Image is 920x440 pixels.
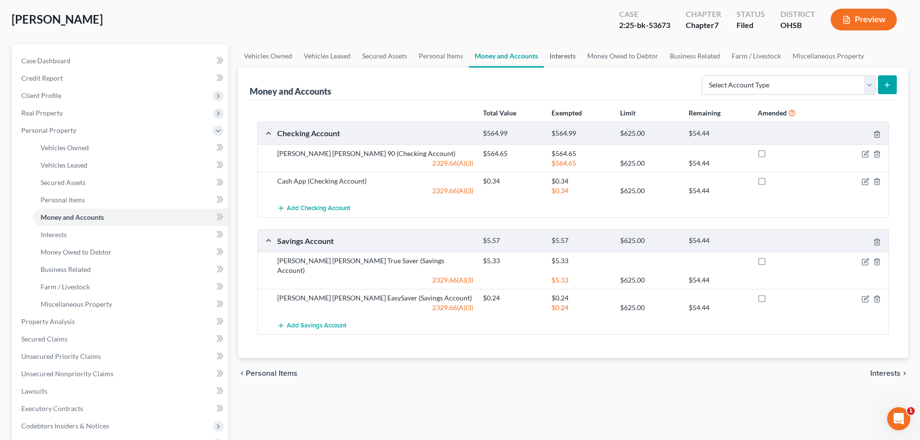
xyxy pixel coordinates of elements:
div: $5.33 [547,256,615,266]
i: chevron_left [238,369,246,377]
a: Secured Claims [14,330,228,348]
span: [PERSON_NAME] [12,12,103,26]
span: Real Property [21,109,63,117]
div: $54.44 [684,158,752,168]
span: Unsecured Nonpriority Claims [21,369,113,378]
span: 1 [907,407,915,415]
span: Vehicles Leased [41,161,87,169]
a: Vehicles Leased [33,156,228,174]
i: chevron_right [901,369,908,377]
span: Secured Assets [41,178,85,186]
a: Vehicles Owned [238,44,298,68]
button: Add Savings Account [277,316,346,334]
span: 7 [714,20,719,29]
div: 2329.66(A)(3) [272,158,478,168]
div: Money and Accounts [250,85,331,97]
span: Add Checking Account [287,205,350,213]
div: $625.00 [615,275,684,285]
a: Property Analysis [14,313,228,330]
span: Codebtors Insiders & Notices [21,422,109,430]
div: 2329.66(A)(3) [272,275,478,285]
strong: Exempted [552,109,582,117]
div: $564.99 [478,129,547,138]
div: Checking Account [272,128,478,138]
strong: Amended [758,109,787,117]
a: Money Owed to Debtor [581,44,664,68]
a: Money and Accounts [469,44,544,68]
div: $54.44 [684,186,752,196]
a: Case Dashboard [14,52,228,70]
span: Credit Report [21,74,63,82]
div: $0.34 [547,186,615,196]
div: $54.44 [684,275,752,285]
a: Miscellaneous Property [33,296,228,313]
strong: Remaining [689,109,721,117]
div: Filed [736,20,765,31]
span: Business Related [41,265,91,273]
span: Secured Claims [21,335,68,343]
div: $54.44 [684,129,752,138]
div: $5.33 [478,256,547,266]
div: $625.00 [615,236,684,245]
span: Interests [41,230,67,239]
div: $5.57 [547,236,615,245]
div: $0.34 [478,176,547,186]
a: Money Owed to Debtor [33,243,228,261]
a: Personal Items [33,191,228,209]
div: [PERSON_NAME] [PERSON_NAME] True Saver (Savings Account) [272,256,478,275]
div: $564.65 [547,149,615,158]
a: Farm / Livestock [726,44,787,68]
div: Status [736,9,765,20]
button: Interests chevron_right [870,369,908,377]
a: Miscellaneous Property [787,44,870,68]
span: Interests [870,369,901,377]
div: Chapter [686,20,721,31]
div: $0.24 [547,293,615,303]
span: Miscellaneous Property [41,300,112,308]
div: $5.57 [478,236,547,245]
div: [PERSON_NAME] [PERSON_NAME] EasySaver (Savings Account) [272,293,478,303]
div: $0.24 [478,293,547,303]
a: Vehicles Leased [298,44,356,68]
a: Business Related [33,261,228,278]
a: Interests [33,226,228,243]
iframe: Intercom live chat [887,407,910,430]
span: Money and Accounts [41,213,104,221]
div: $564.99 [547,129,615,138]
div: OHSB [780,20,815,31]
div: Case [619,9,670,20]
div: $0.24 [547,303,615,312]
strong: Limit [620,109,636,117]
span: Lawsuits [21,387,47,395]
a: Secured Assets [33,174,228,191]
span: Farm / Livestock [41,283,90,291]
a: Unsecured Nonpriority Claims [14,365,228,383]
a: Vehicles Owned [33,139,228,156]
div: 2329.66(A)(3) [272,303,478,312]
a: Unsecured Priority Claims [14,348,228,365]
span: Executory Contracts [21,404,83,412]
div: 2:25-bk-53673 [619,20,670,31]
div: Savings Account [272,236,478,246]
div: $625.00 [615,129,684,138]
div: District [780,9,815,20]
div: $564.65 [547,158,615,168]
div: $54.44 [684,303,752,312]
div: $625.00 [615,303,684,312]
div: Cash App (Checking Account) [272,176,478,186]
div: $625.00 [615,158,684,168]
span: Money Owed to Debtor [41,248,112,256]
div: $0.34 [547,176,615,186]
div: $54.44 [684,236,752,245]
span: Personal Items [246,369,297,377]
button: chevron_left Personal Items [238,369,297,377]
a: Executory Contracts [14,400,228,417]
a: Money and Accounts [33,209,228,226]
a: Farm / Livestock [33,278,228,296]
button: Preview [831,9,897,30]
div: [PERSON_NAME] [PERSON_NAME] 90 (Checking Account) [272,149,478,158]
a: Business Related [664,44,726,68]
div: $564.65 [478,149,547,158]
strong: Total Value [483,109,516,117]
span: Personal Items [41,196,85,204]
